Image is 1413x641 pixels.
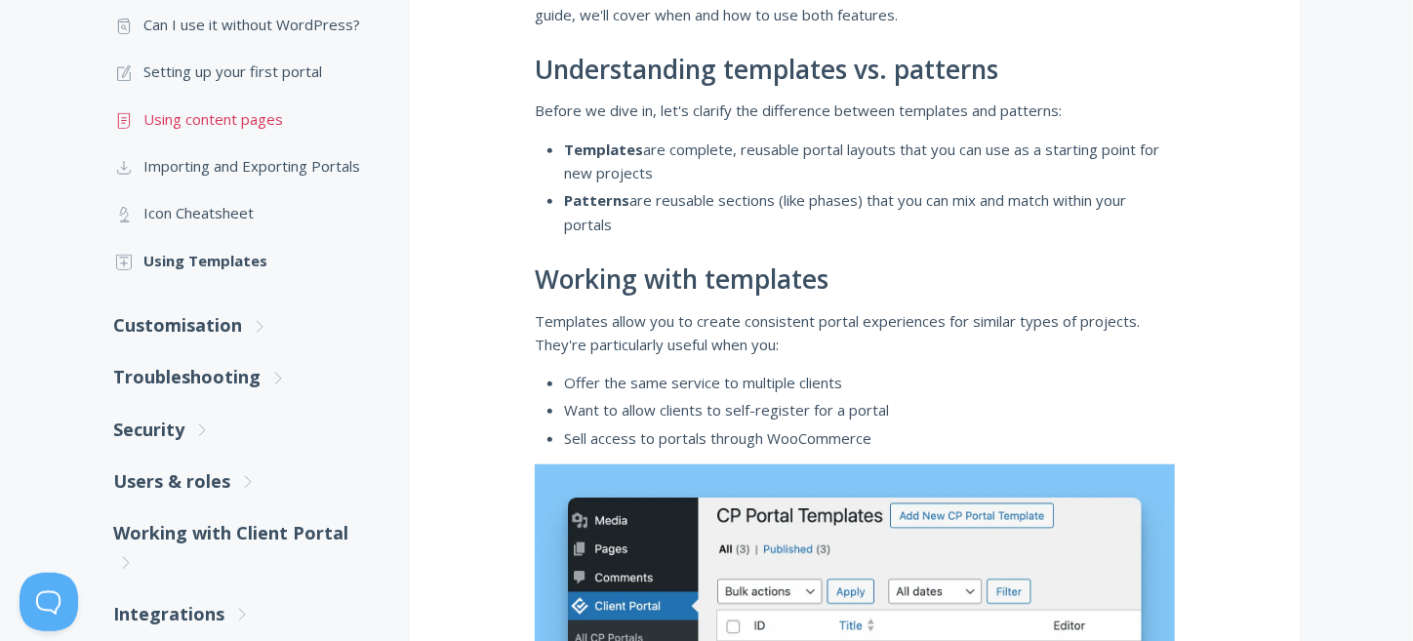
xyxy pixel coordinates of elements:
a: Setting up your first portal [113,48,371,95]
li: Offer the same service to multiple clients [564,371,1175,394]
p: Templates allow you to create consistent portal experiences for similar types of projects. They'r... [535,309,1175,357]
a: Icon Cheatsheet [113,189,371,236]
a: Using content pages [113,96,371,142]
li: Sell access to portals through WooCommerce [564,426,1175,450]
li: are complete, reusable portal layouts that you can use as a starting point for new projects [564,138,1175,185]
iframe: Toggle Customer Support [20,573,78,631]
a: Customisation [113,300,371,351]
p: Before we dive in, let's clarify the difference between templates and patterns: [535,99,1175,122]
a: Working with Client Portal [113,507,371,588]
strong: Templates [564,140,643,159]
strong: Patterns [564,190,629,210]
a: Security [113,404,371,456]
a: Importing and Exporting Portals [113,142,371,189]
h2: Understanding templates vs. patterns [535,56,1175,85]
li: Want to allow clients to self-register for a portal [564,398,1175,421]
a: Using Templates [113,237,371,284]
a: Troubleshooting [113,351,371,403]
a: Users & roles [113,456,371,507]
li: are reusable sections (like phases) that you can mix and match within your portals [564,188,1175,236]
a: Can I use it without WordPress? [113,1,371,48]
h2: Working with templates [535,265,1175,295]
a: Integrations [113,588,371,640]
